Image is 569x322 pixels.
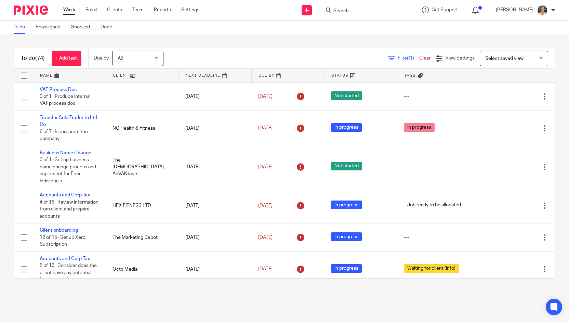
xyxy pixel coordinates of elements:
span: 6 of 7 · Incorporate the company [40,129,88,141]
span: 5 of 16 · Consider does the client have any potential funding requirements [40,263,97,282]
td: The Marketing Depot [106,223,178,252]
td: [DATE] [178,188,251,223]
a: Work [63,7,75,13]
td: [DATE] [178,223,251,252]
div: --- [404,164,475,170]
img: Pete%20with%20glasses.jpg [537,5,548,16]
span: [DATE] [258,94,273,99]
span: 12 of 15 · Set up Xero Subscription [40,235,85,247]
td: [DATE] [178,146,251,188]
span: Get Support [432,8,458,12]
span: Select saved view [485,56,524,61]
p: Due by [94,55,109,62]
td: Octo Media [106,252,178,287]
span: Filter [398,56,419,61]
a: Done [101,21,117,34]
h1: To do [21,55,45,62]
p: [PERSON_NAME] [496,7,533,13]
td: HEX FITNESS LTD [106,188,178,223]
span: [DATE] [258,203,273,208]
a: Settings [181,7,199,13]
a: + Add task [52,51,81,66]
a: Clear [419,56,431,61]
td: The [DEMOGRAPHIC_DATA] AdVANtage [106,146,178,188]
span: In progress [331,123,362,132]
span: In progress [404,123,435,132]
img: Pixie [14,5,48,15]
td: [DATE] [178,111,251,146]
td: NG Health & Fitness [106,111,178,146]
td: [DATE] [178,252,251,287]
span: (1) [409,56,414,61]
span: All [118,56,123,61]
span: Waiting for client (info) [404,264,459,273]
a: Accounts and Corp Tax [40,256,90,261]
span: In progress [331,232,362,241]
span: (74) [35,55,45,61]
span: Not started [331,162,362,170]
div: --- [404,234,475,241]
span: View Settings [445,56,475,61]
span: 0 of 1 · Produce internal VAT process doc [40,94,90,106]
a: Business Name Change [40,151,91,155]
a: Reassigned [36,21,66,34]
a: Snoozed [71,21,95,34]
div: --- [404,93,475,100]
a: Accounts and Corp Tax [40,193,90,197]
a: Team [132,7,144,13]
a: To do [14,21,30,34]
span: [DATE] [258,267,273,272]
td: [DATE] [178,82,251,111]
span: Not started [331,91,362,100]
span: In progress [331,264,362,273]
a: Clients [107,7,122,13]
span: In progress [331,201,362,209]
span: [DATE] [258,235,273,240]
span: 4 of 16 · Review information from client and prepare accounts [40,200,98,219]
input: Search [333,8,394,14]
span: Tags [404,74,416,77]
span: [DATE] [258,126,273,131]
a: VAT Process Doc [40,87,77,92]
a: Client onboarding [40,228,78,233]
a: Email [85,7,97,13]
a: Reports [154,7,171,13]
a: Transfer Sole Trader to Ltd Co [40,115,97,127]
span: 0 of 1 · Set up business name change process and implement for Four Individuals [40,157,96,183]
span: [DATE] [258,165,273,169]
span: Job ready to be allocated [404,201,464,209]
